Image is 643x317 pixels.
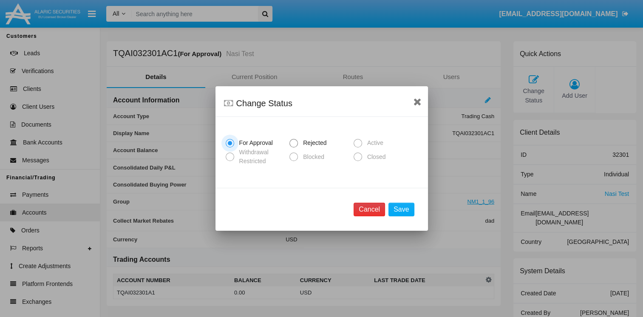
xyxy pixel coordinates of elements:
[362,139,385,147] span: Active
[298,139,329,147] span: Rejected
[354,203,385,216] button: Cancel
[224,96,419,110] div: Change Status
[298,153,326,161] span: Blocked
[362,153,388,161] span: Closed
[234,148,286,166] span: Withdrawal Restricted
[234,139,275,147] span: For Approval
[388,203,414,216] button: Save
